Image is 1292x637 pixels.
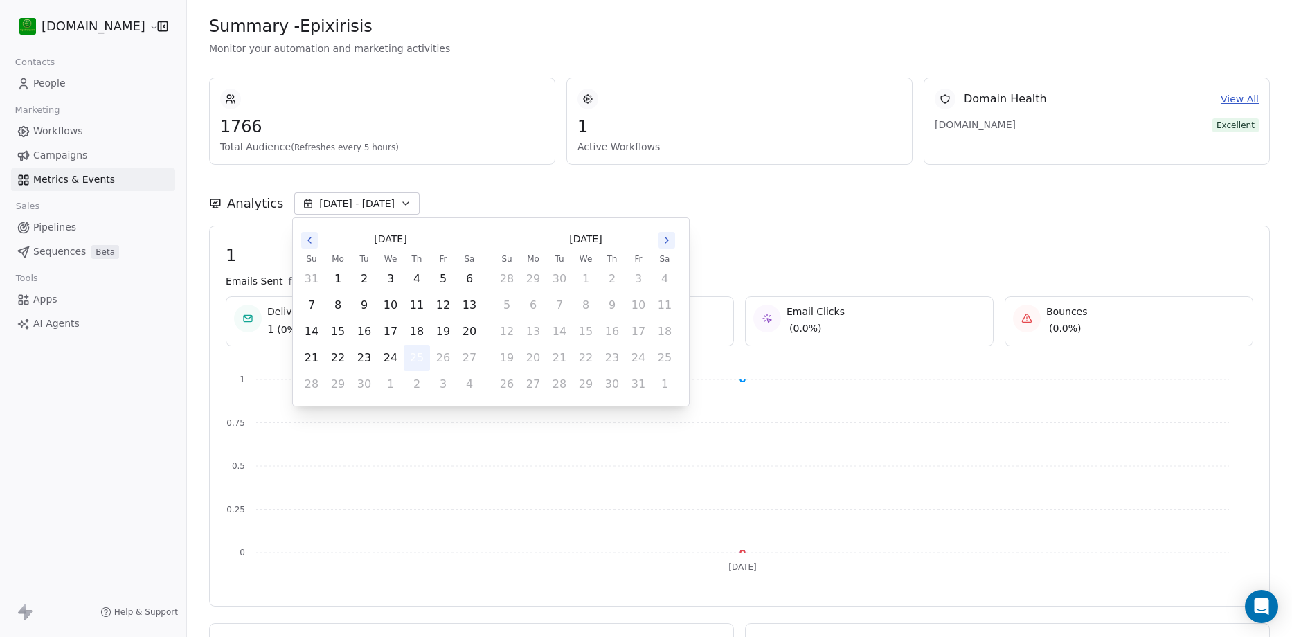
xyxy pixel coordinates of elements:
[404,293,429,318] button: Thursday, September 11th, 2025
[91,245,119,259] span: Beta
[457,319,482,344] button: Saturday, September 20th, 2025
[114,607,178,618] span: Help & Support
[267,305,314,318] span: Delivered
[494,346,519,370] button: Sunday, October 19th, 2025
[299,346,324,370] button: Sunday, September 21st, 2025
[351,252,377,266] th: Tuesday
[546,252,573,266] th: Tuesday
[494,267,519,291] button: Sunday, September 28th, 2025
[652,346,677,370] button: Saturday, October 25th, 2025
[226,418,245,428] tspan: 0.75
[374,232,406,246] span: [DATE]
[404,319,429,344] button: Thursday, September 18th, 2025
[573,319,598,344] button: Wednesday, October 15th, 2025
[33,124,83,138] span: Workflows
[294,192,420,215] button: [DATE] - [DATE]
[209,42,1270,55] span: Monitor your automation and marketing activities
[652,293,677,318] button: Saturday, October 11th, 2025
[521,293,546,318] button: Monday, October 6th, 2025
[573,346,598,370] button: Wednesday, October 22nd, 2025
[573,267,598,291] button: Wednesday, October 1st, 2025
[547,346,572,370] button: Tuesday, October 21st, 2025
[600,319,625,344] button: Thursday, October 16th, 2025
[33,148,87,163] span: Campaigns
[457,372,482,397] button: Saturday, October 4th, 2025
[33,292,57,307] span: Apps
[547,372,572,397] button: Tuesday, October 28th, 2025
[378,319,403,344] button: Wednesday, September 17th, 2025
[626,372,651,397] button: Friday, October 31st, 2025
[378,372,403,397] button: Wednesday, October 1st, 2025
[457,346,482,370] button: Saturday, September 27th, 2025
[220,140,544,154] span: Total Audience
[1049,321,1082,335] span: ( 0.0% )
[299,319,324,344] button: Sunday, September 14th, 2025
[9,100,66,120] span: Marketing
[11,288,175,311] a: Apps
[626,267,651,291] button: Friday, October 3rd, 2025
[10,268,44,289] span: Tools
[626,293,651,318] button: Friday, October 10th, 2025
[404,372,429,397] button: Thursday, October 2nd, 2025
[11,216,175,239] a: Pipelines
[520,252,546,266] th: Monday
[1212,118,1259,132] span: Excellent
[9,52,61,73] span: Contacts
[325,346,350,370] button: Monday, September 22nd, 2025
[352,346,377,370] button: Tuesday, September 23rd, 2025
[521,346,546,370] button: Monday, October 20th, 2025
[573,372,598,397] button: Wednesday, October 29th, 2025
[325,372,350,397] button: Monday, September 29th, 2025
[600,346,625,370] button: Thursday, October 23rd, 2025
[226,245,1253,266] span: 1
[404,346,429,370] button: Today, Thursday, September 25th, 2025, selected
[457,267,482,291] button: Saturday, September 6th, 2025
[625,252,652,266] th: Friday
[100,607,178,618] a: Help & Support
[1046,305,1088,318] span: Bounces
[626,319,651,344] button: Friday, October 17th, 2025
[430,252,456,266] th: Friday
[521,372,546,397] button: Monday, October 27th, 2025
[299,293,324,318] button: Sunday, September 7th, 2025
[11,240,175,263] a: SequencesBeta
[299,267,324,291] button: Sunday, August 31st, 2025
[277,323,300,337] span: ( 0% )
[404,252,430,266] th: Thursday
[240,375,245,384] tspan: 1
[226,274,282,288] span: Emails Sent
[319,197,395,210] span: [DATE] - [DATE]
[652,252,678,266] th: Saturday
[577,140,901,154] span: Active Workflows
[227,195,283,213] span: Analytics
[600,372,625,397] button: Thursday, October 30th, 2025
[33,220,76,235] span: Pipelines
[652,267,677,291] button: Saturday, October 4th, 2025
[404,267,429,291] button: Thursday, September 4th, 2025
[33,316,80,331] span: AI Agents
[787,305,845,318] span: Email Clicks
[267,321,274,338] span: 1
[431,372,456,397] button: Friday, October 3rd, 2025
[1221,92,1259,107] a: View All
[220,116,544,137] span: 1766
[298,252,483,397] table: September 2025
[431,267,456,291] button: Friday, September 5th, 2025
[11,120,175,143] a: Workflows
[789,321,822,335] span: ( 0.0% )
[494,293,519,318] button: Sunday, October 5th, 2025
[377,252,404,266] th: Wednesday
[352,267,377,291] button: Tuesday, September 2nd, 2025
[577,116,901,137] span: 1
[298,252,325,266] th: Sunday
[626,346,651,370] button: Friday, October 24th, 2025
[232,461,245,471] tspan: 0.5
[964,91,1047,107] span: Domain Health
[431,293,456,318] button: Friday, September 12th, 2025
[494,252,520,266] th: Sunday
[301,232,318,249] button: Go to the Previous Month
[352,293,377,318] button: Tuesday, September 9th, 2025
[652,372,677,397] button: Saturday, November 1st, 2025
[569,232,602,246] span: [DATE]
[652,319,677,344] button: Saturday, October 18th, 2025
